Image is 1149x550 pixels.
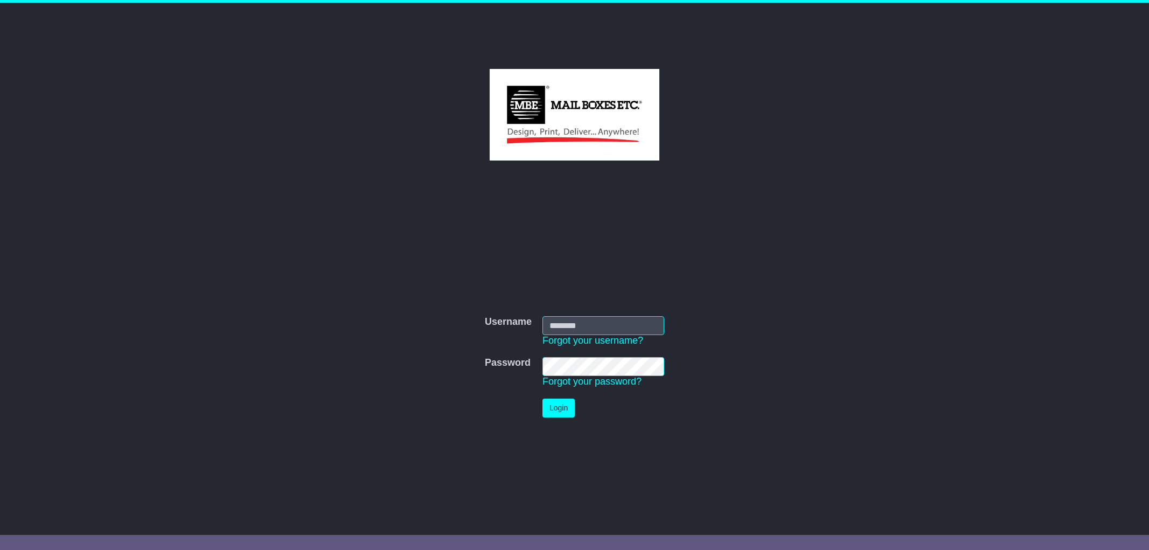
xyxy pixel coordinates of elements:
[490,69,659,161] img: MBE West End
[542,399,575,417] button: Login
[542,335,643,346] a: Forgot your username?
[485,316,532,328] label: Username
[542,376,642,387] a: Forgot your password?
[485,357,531,369] label: Password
